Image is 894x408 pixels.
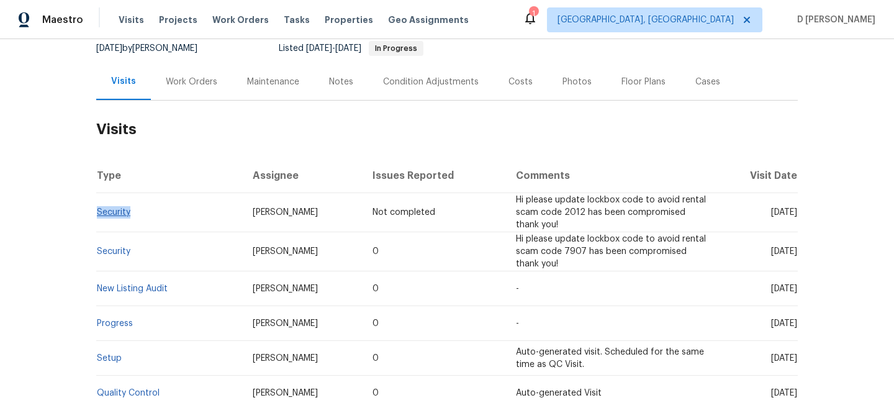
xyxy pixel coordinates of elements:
span: 0 [372,389,379,397]
div: Maintenance [247,76,299,88]
div: by [PERSON_NAME] [96,41,212,56]
div: Work Orders [166,76,217,88]
span: 0 [372,284,379,293]
div: Photos [562,76,592,88]
span: 0 [372,319,379,328]
th: Comments [506,158,716,193]
th: Issues Reported [363,158,505,193]
span: - [516,284,519,293]
div: Floor Plans [621,76,666,88]
span: Geo Assignments [388,14,469,26]
a: Quality Control [97,389,160,397]
h2: Visits [96,101,798,158]
span: Properties [325,14,373,26]
span: - [516,319,519,328]
div: 1 [529,7,538,20]
span: [PERSON_NAME] [253,354,318,363]
span: [DATE] [771,389,797,397]
a: Progress [97,319,133,328]
th: Visit Date [716,158,798,193]
a: Security [97,208,130,217]
div: Costs [508,76,533,88]
div: Notes [329,76,353,88]
span: Tasks [284,16,310,24]
span: [PERSON_NAME] [253,208,318,217]
span: [PERSON_NAME] [253,247,318,256]
span: Work Orders [212,14,269,26]
span: Auto-generated Visit [516,389,602,397]
span: [DATE] [96,44,122,53]
span: [DATE] [771,208,797,217]
a: Setup [97,354,122,363]
span: [DATE] [306,44,332,53]
div: Cases [695,76,720,88]
span: Auto-generated visit. Scheduled for the same time as QC Visit. [516,348,704,369]
a: Security [97,247,130,256]
span: [PERSON_NAME] [253,284,318,293]
span: Not completed [372,208,435,217]
span: [DATE] [771,247,797,256]
span: 0 [372,247,379,256]
div: Visits [111,75,136,88]
div: Condition Adjustments [383,76,479,88]
span: [DATE] [771,319,797,328]
span: D [PERSON_NAME] [792,14,875,26]
span: [DATE] [335,44,361,53]
span: 0 [372,354,379,363]
th: Type [96,158,243,193]
span: Visits [119,14,144,26]
span: Listed [279,44,423,53]
span: [DATE] [771,354,797,363]
span: - [306,44,361,53]
span: [PERSON_NAME] [253,319,318,328]
th: Assignee [243,158,363,193]
a: New Listing Audit [97,284,168,293]
span: Maestro [42,14,83,26]
span: [PERSON_NAME] [253,389,318,397]
span: [GEOGRAPHIC_DATA], [GEOGRAPHIC_DATA] [558,14,734,26]
span: Hi please update lockbox code to avoid rental scam code 7907 has been compromised thank you! [516,235,706,268]
span: In Progress [370,45,422,52]
span: Hi please update lockbox code to avoid rental scam code 2012 has been compromised thank you! [516,196,706,229]
span: [DATE] [771,284,797,293]
span: Projects [159,14,197,26]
